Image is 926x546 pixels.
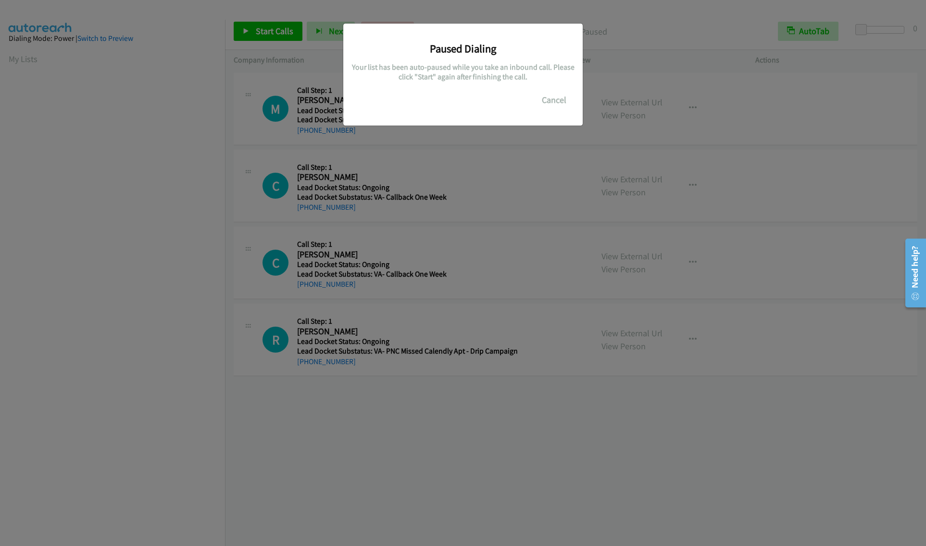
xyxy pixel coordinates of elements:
[350,63,576,81] h5: Your list has been auto-paused while you take an inbound call. Please click "Start" again after f...
[350,42,576,55] h3: Paused Dialing
[898,235,926,311] iframe: Resource Center
[533,90,576,110] button: Cancel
